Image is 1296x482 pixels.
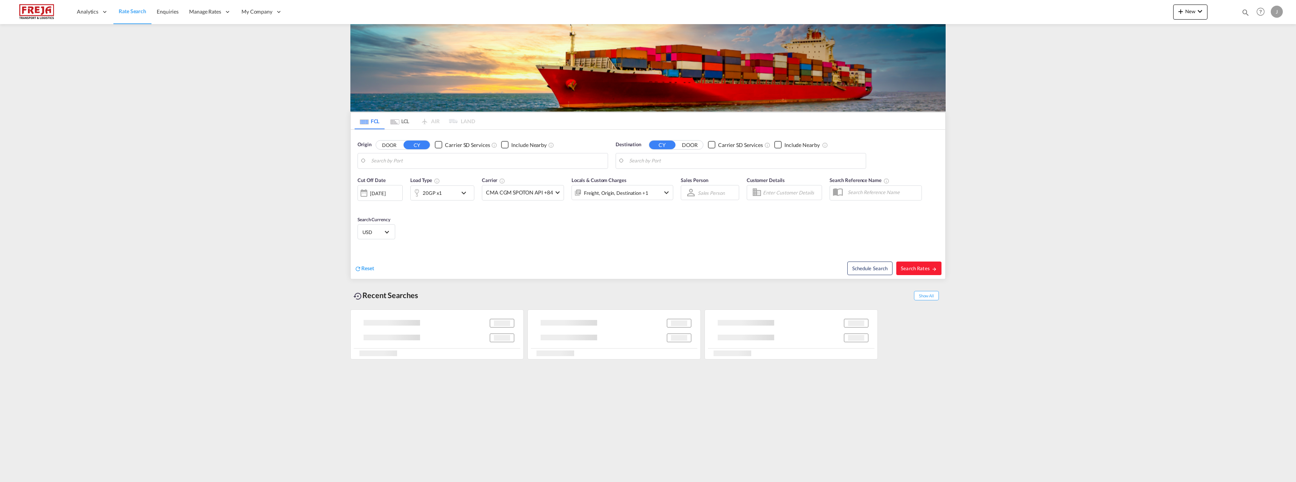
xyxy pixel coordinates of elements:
span: New [1176,8,1204,14]
span: Rate Search [119,8,146,14]
md-icon: Unchecked: Search for CY (Container Yard) services for all selected carriers.Checked : Search for... [491,142,497,148]
md-icon: icon-refresh [355,265,361,272]
div: J [1271,6,1283,18]
button: DOOR [376,141,402,149]
button: CY [403,141,430,149]
div: Freight Origin Destination Factory Stuffing [584,188,648,198]
md-icon: icon-chevron-down [1195,7,1204,16]
md-icon: icon-arrow-right [932,266,937,272]
md-icon: icon-backup-restore [353,292,362,301]
span: Help [1254,5,1267,18]
md-icon: icon-chevron-down [662,188,671,197]
input: Search by Port [629,155,862,167]
div: icon-magnify [1241,8,1250,20]
div: Carrier SD Services [718,141,763,149]
div: [DATE] [370,190,385,197]
div: Origin DOOR CY Checkbox No InkUnchecked: Search for CY (Container Yard) services for all selected... [351,130,945,279]
md-checkbox: Checkbox No Ink [774,141,820,149]
md-icon: Unchecked: Search for CY (Container Yard) services for all selected carriers.Checked : Search for... [764,142,770,148]
md-icon: The selected Trucker/Carrierwill be displayed in the rate results If the rates are from another f... [499,178,505,184]
button: DOOR [677,141,703,149]
div: Carrier SD Services [445,141,490,149]
md-datepicker: Select [358,200,363,210]
span: Search Currency [358,217,390,222]
img: LCL+%26+FCL+BACKGROUND.png [350,24,946,112]
span: Cut Off Date [358,177,386,183]
span: Customer Details [747,177,785,183]
md-icon: icon-plus 400-fg [1176,7,1185,16]
md-checkbox: Checkbox No Ink [501,141,547,149]
md-select: Sales Person [697,187,726,198]
span: Destination [616,141,641,148]
div: Help [1254,5,1271,19]
span: CMA CGM SPOTON API +84 [486,189,553,196]
span: Search Rates [901,265,937,271]
md-icon: Unchecked: Ignores neighbouring ports when fetching rates.Checked : Includes neighbouring ports w... [548,142,554,148]
span: Show All [914,291,939,300]
span: Load Type [410,177,440,183]
md-checkbox: Checkbox No Ink [708,141,763,149]
div: Include Nearby [784,141,820,149]
md-pagination-wrapper: Use the left and right arrow keys to navigate between tabs [355,113,475,129]
md-icon: icon-magnify [1241,8,1250,17]
md-icon: icon-information-outline [434,178,440,184]
span: Search Reference Name [830,177,889,183]
span: Enquiries [157,8,179,15]
button: CY [649,141,676,149]
span: My Company [241,8,272,15]
input: Enter Customer Details [763,187,819,198]
div: Freight Origin Destination Factory Stuffingicon-chevron-down [572,185,673,200]
md-select: Select Currency: $ USDUnited States Dollar [362,226,391,237]
md-icon: Your search will be saved by the below given name [883,178,889,184]
span: Manage Rates [189,8,221,15]
input: Search Reference Name [844,187,922,198]
md-checkbox: Checkbox No Ink [435,141,490,149]
button: icon-plus 400-fgNewicon-chevron-down [1173,5,1207,20]
div: 20GP x1icon-chevron-down [410,185,474,200]
button: Note: By default Schedule search will only considerorigin ports, destination ports and cut off da... [847,262,893,275]
md-icon: icon-chevron-down [459,188,472,197]
span: Analytics [77,8,98,15]
div: Include Nearby [511,141,547,149]
span: USD [362,229,384,236]
span: Sales Person [681,177,708,183]
div: Recent Searches [350,287,421,304]
span: Reset [361,265,374,271]
input: Search by Port [371,155,604,167]
div: 20GP x1 [423,188,442,198]
div: icon-refreshReset [355,265,374,273]
md-icon: Unchecked: Ignores neighbouring ports when fetching rates.Checked : Includes neighbouring ports w... [822,142,828,148]
button: Search Ratesicon-arrow-right [896,262,941,275]
span: Carrier [482,177,505,183]
div: [DATE] [358,185,403,201]
img: 586607c025bf11f083711d99603023e7.png [11,3,62,20]
md-tab-item: FCL [355,113,385,129]
span: Origin [358,141,371,148]
span: Locals & Custom Charges [572,177,627,183]
md-tab-item: LCL [385,113,415,129]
